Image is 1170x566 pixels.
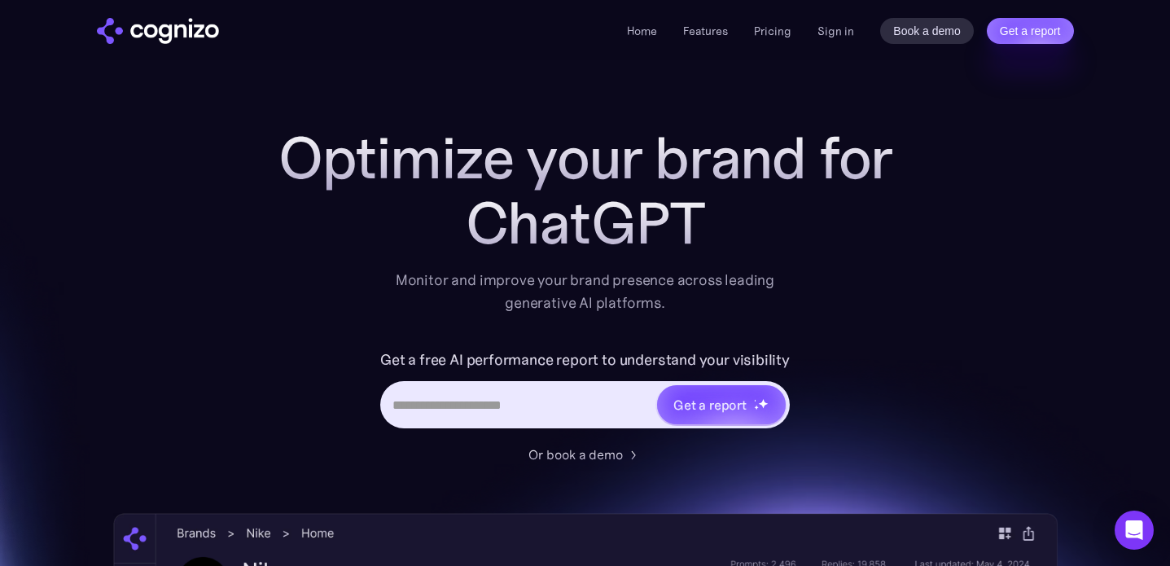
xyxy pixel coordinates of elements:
img: star [758,398,769,409]
img: star [754,399,756,401]
a: Sign in [817,21,854,41]
a: Home [627,24,657,38]
div: ChatGPT [260,191,911,256]
div: Monitor and improve your brand presence across leading generative AI platforms. [385,269,786,314]
a: Or book a demo [528,445,642,464]
a: Get a report [987,18,1074,44]
label: Get a free AI performance report to understand your visibility [380,347,790,373]
div: Open Intercom Messenger [1115,511,1154,550]
a: Book a demo [880,18,974,44]
img: star [754,405,760,410]
a: home [97,18,219,44]
a: Features [683,24,728,38]
a: Get a reportstarstarstar [655,384,787,426]
a: Pricing [754,24,791,38]
div: Or book a demo [528,445,623,464]
img: cognizo logo [97,18,219,44]
div: Get a report [673,395,747,415]
h1: Optimize your brand for [260,125,911,191]
form: Hero URL Input Form [380,347,790,437]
